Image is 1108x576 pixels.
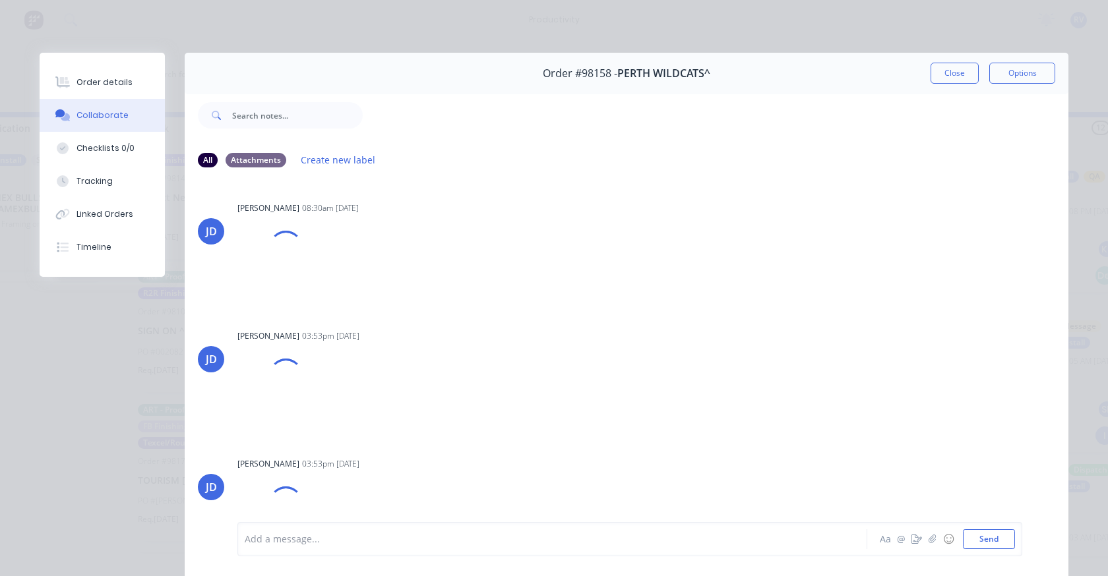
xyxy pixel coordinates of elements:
div: JD [206,223,217,239]
div: [PERSON_NAME] [237,330,299,342]
button: @ [893,531,909,547]
button: Create new label [294,151,383,169]
div: 08:30am [DATE] [302,202,359,214]
button: Send [963,529,1015,549]
div: Tracking [77,175,113,187]
span: PERTH WILDCATS^ [617,67,710,80]
button: ☺ [940,531,956,547]
div: [PERSON_NAME] [237,458,299,470]
button: Timeline [40,231,165,264]
button: Linked Orders [40,198,165,231]
div: Attachments [226,153,286,167]
div: Order details [77,76,133,88]
div: [PERSON_NAME] [237,202,299,214]
div: JD [206,479,217,495]
div: 03:53pm [DATE] [302,458,359,470]
button: Order details [40,66,165,99]
input: Search notes... [232,102,363,129]
button: Tracking [40,165,165,198]
div: JD [206,351,217,367]
div: 03:53pm [DATE] [302,330,359,342]
div: All [198,153,218,167]
div: Linked Orders [77,208,133,220]
button: Aa [877,531,893,547]
div: Collaborate [77,109,129,121]
button: Options [989,63,1055,84]
div: Timeline [77,241,111,253]
button: Checklists 0/0 [40,132,165,165]
div: Checklists 0/0 [77,142,135,154]
span: Order #98158 - [543,67,617,80]
button: Collaborate [40,99,165,132]
button: Close [931,63,979,84]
